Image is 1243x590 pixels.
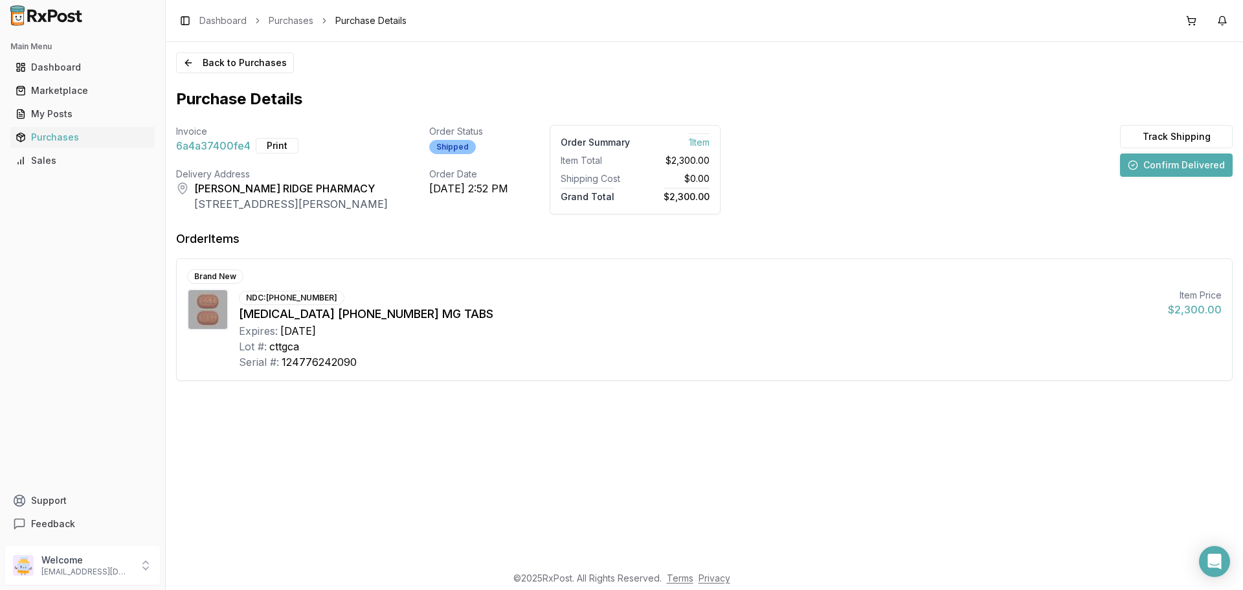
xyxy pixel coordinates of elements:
[429,125,508,138] div: Order Status
[188,290,227,329] img: Biktarvy 50-200-25 MG TABS
[561,172,630,185] div: Shipping Cost
[239,291,344,305] div: NDC: [PHONE_NUMBER]
[239,339,267,354] div: Lot #:
[176,230,240,248] div: Order Items
[282,354,357,370] div: 124776242090
[256,138,298,153] button: Print
[664,188,710,202] span: $2,300.00
[239,305,1158,323] div: [MEDICAL_DATA] [PHONE_NUMBER] MG TABS
[561,136,630,149] div: Order Summary
[176,52,294,73] button: Back to Purchases
[16,61,150,74] div: Dashboard
[269,14,313,27] a: Purchases
[176,89,1233,109] h1: Purchase Details
[5,104,160,124] button: My Posts
[689,133,710,148] span: 1 Item
[429,168,508,181] div: Order Date
[1199,546,1230,577] div: Open Intercom Messenger
[10,126,155,149] a: Purchases
[194,181,388,196] div: [PERSON_NAME] RIDGE PHARMACY
[5,489,160,512] button: Support
[187,269,243,284] div: Brand New
[16,131,150,144] div: Purchases
[16,84,150,97] div: Marketplace
[10,79,155,102] a: Marketplace
[10,56,155,79] a: Dashboard
[176,138,251,153] span: 6a4a37400fe4
[280,323,316,339] div: [DATE]
[5,127,160,148] button: Purchases
[699,573,730,584] a: Privacy
[16,154,150,167] div: Sales
[640,172,710,185] div: $0.00
[199,14,247,27] a: Dashboard
[5,512,160,536] button: Feedback
[41,567,131,577] p: [EMAIL_ADDRESS][DOMAIN_NAME]
[5,57,160,78] button: Dashboard
[429,140,476,154] div: Shipped
[176,168,388,181] div: Delivery Address
[13,555,34,576] img: User avatar
[5,150,160,171] button: Sales
[269,339,299,354] div: cttgca
[1120,125,1233,148] button: Track Shipping
[31,517,75,530] span: Feedback
[10,41,155,52] h2: Main Menu
[176,125,388,138] div: Invoice
[239,354,279,370] div: Serial #:
[5,5,88,26] img: RxPost Logo
[561,188,614,202] span: Grand Total
[1120,153,1233,177] button: Confirm Delivered
[41,554,131,567] p: Welcome
[667,573,693,584] a: Terms
[429,181,508,196] div: [DATE] 2:52 PM
[10,102,155,126] a: My Posts
[194,196,388,212] div: [STREET_ADDRESS][PERSON_NAME]
[5,80,160,101] button: Marketplace
[561,154,630,167] div: Item Total
[16,108,150,120] div: My Posts
[199,14,407,27] nav: breadcrumb
[239,323,278,339] div: Expires:
[335,14,407,27] span: Purchase Details
[1168,302,1222,317] div: $2,300.00
[1168,289,1222,302] div: Item Price
[640,154,710,167] div: $2,300.00
[10,149,155,172] a: Sales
